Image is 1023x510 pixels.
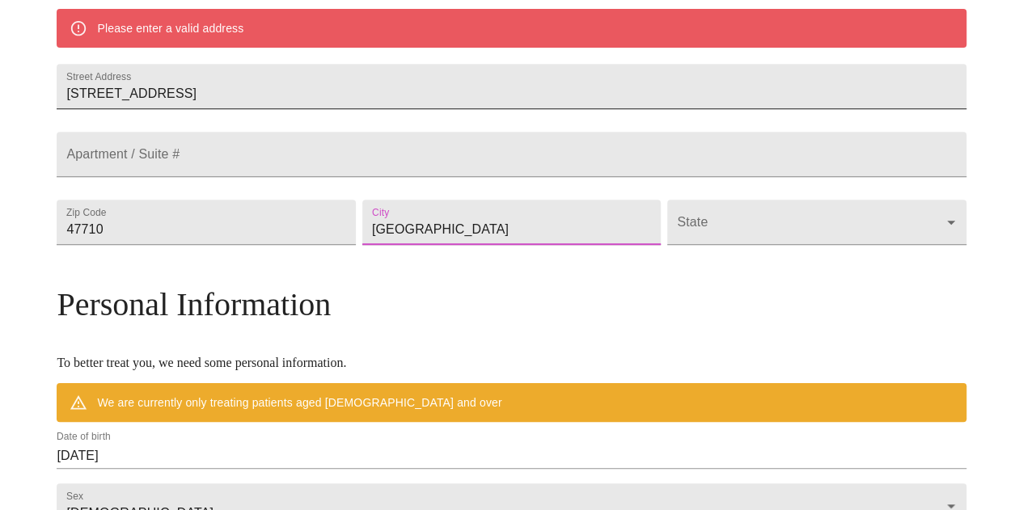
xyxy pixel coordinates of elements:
label: Date of birth [57,432,111,441]
p: To better treat you, we need some personal information. [57,356,966,370]
div: We are currently only treating patients aged [DEMOGRAPHIC_DATA] and over [97,388,501,417]
h3: Personal Information [57,285,966,323]
div: Please enter a valid address [97,14,243,43]
div: ​ [667,200,966,245]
